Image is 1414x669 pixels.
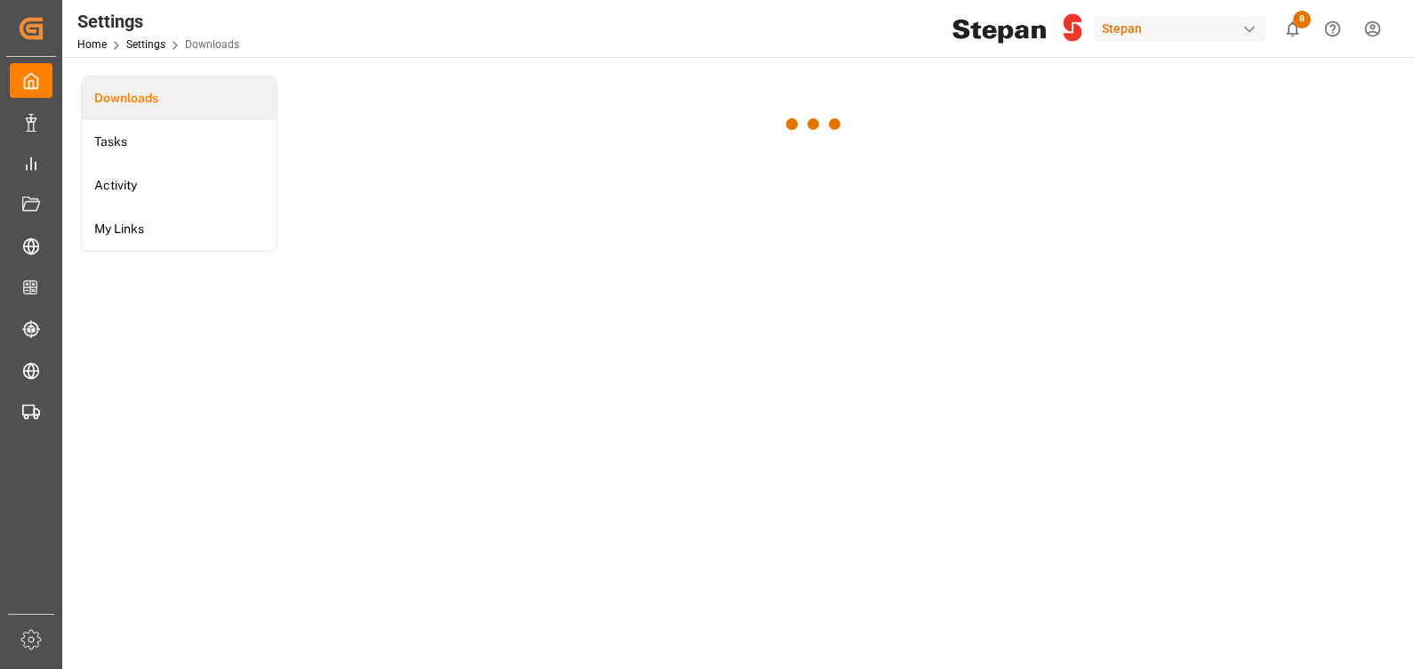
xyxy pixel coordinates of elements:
button: Help Center [1313,9,1353,49]
a: Home [77,38,107,51]
a: My Links [82,207,277,251]
a: Downloads [82,77,277,120]
div: Settings [77,8,239,35]
button: show 8 new notifications [1273,9,1313,49]
div: Stepan [1095,16,1265,42]
a: Tasks [82,120,277,164]
img: Stepan_Company_logo.svg.png_1713531530.png [952,13,1082,44]
button: Stepan [1095,12,1273,45]
span: 8 [1293,11,1311,28]
a: Settings [126,38,165,51]
a: Activity [82,164,277,207]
